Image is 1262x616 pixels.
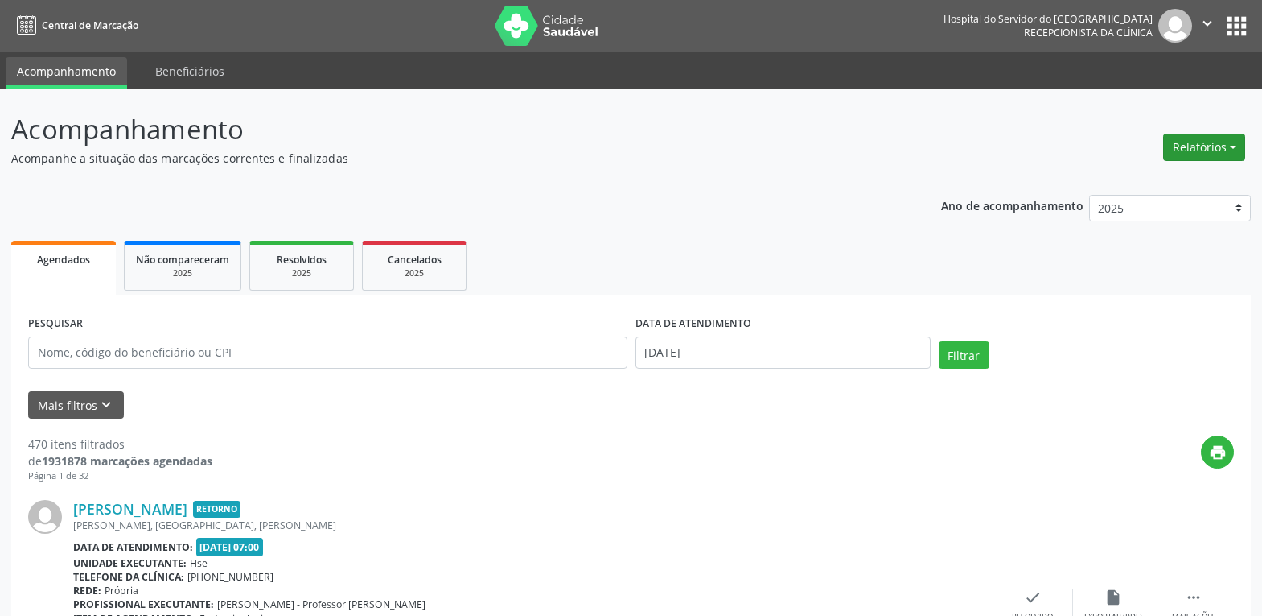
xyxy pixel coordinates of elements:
button: print [1201,436,1234,469]
i: print [1209,444,1227,461]
b: Rede: [73,584,101,597]
span: [PERSON_NAME] - Professor [PERSON_NAME] [217,597,425,611]
b: Unidade executante: [73,556,187,570]
i: keyboard_arrow_down [97,396,115,414]
b: Profissional executante: [73,597,214,611]
span: Retorno [193,501,240,518]
span: Hse [190,556,208,570]
span: [PHONE_NUMBER] [187,570,273,584]
a: Acompanhamento [6,57,127,89]
div: [PERSON_NAME], [GEOGRAPHIC_DATA], [PERSON_NAME] [73,519,993,532]
div: 2025 [261,267,342,279]
i: insert_drive_file [1104,589,1122,606]
span: Não compareceram [136,253,229,267]
i:  [1198,14,1216,32]
button:  [1192,9,1223,43]
i: check [1024,589,1042,606]
label: PESQUISAR [28,312,83,337]
i:  [1185,589,1202,606]
input: Selecione um intervalo [635,337,931,369]
div: Página 1 de 32 [28,469,212,483]
button: apps [1223,12,1251,40]
div: 470 itens filtrados [28,436,212,453]
strong: 1931878 marcações agendadas [42,453,212,469]
img: img [1158,9,1192,43]
span: [DATE] 07:00 [196,538,264,556]
b: Telefone da clínica: [73,570,184,584]
button: Filtrar [939,341,989,369]
span: Agendados [37,253,90,267]
p: Acompanhamento [11,110,879,150]
span: Cancelados [388,253,442,267]
p: Ano de acompanhamento [941,195,1083,215]
div: de [28,453,212,469]
span: Central de Marcação [42,19,138,32]
span: Recepcionista da clínica [1024,26,1153,39]
div: Hospital do Servidor do [GEOGRAPHIC_DATA] [943,12,1153,26]
span: Própria [105,584,138,597]
a: Beneficiários [144,57,236,85]
button: Mais filtroskeyboard_arrow_down [28,391,124,420]
input: Nome, código do beneficiário ou CPF [28,337,627,369]
p: Acompanhe a situação das marcações correntes e finalizadas [11,150,879,167]
a: [PERSON_NAME] [73,500,187,518]
label: DATA DE ATENDIMENTO [635,312,751,337]
img: img [28,500,62,534]
b: Data de atendimento: [73,540,193,554]
div: 2025 [374,267,454,279]
span: Resolvidos [277,253,327,267]
div: 2025 [136,267,229,279]
a: Central de Marcação [11,12,138,39]
button: Relatórios [1163,134,1245,161]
